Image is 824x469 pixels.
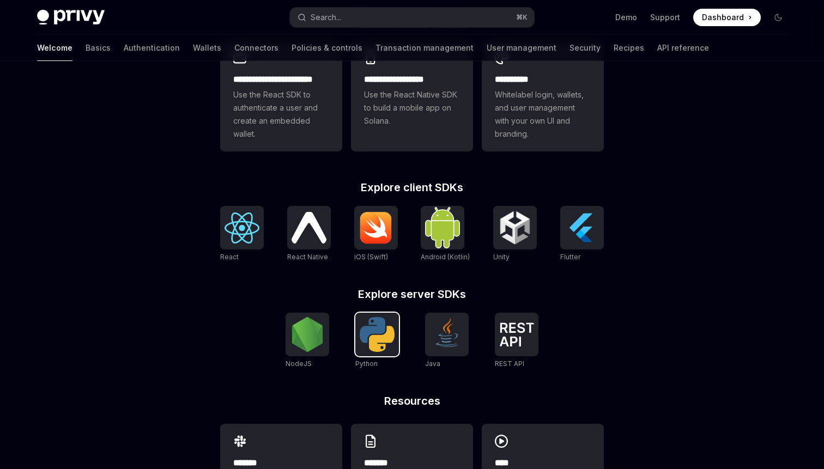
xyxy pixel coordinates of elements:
[292,35,362,61] a: Policies & controls
[220,395,604,406] h2: Resources
[359,211,393,244] img: iOS (Swift)
[234,35,278,61] a: Connectors
[425,313,469,369] a: JavaJava
[495,88,591,141] span: Whitelabel login, wallets, and user management with your own UI and branding.
[233,88,329,141] span: Use the React SDK to authenticate a user and create an embedded wallet.
[351,40,473,151] a: **** **** **** ***Use the React Native SDK to build a mobile app on Solana.
[124,35,180,61] a: Authentication
[565,210,599,245] img: Flutter
[516,13,528,22] span: ⌘ K
[355,360,378,368] span: Python
[421,253,470,261] span: Android (Kotlin)
[355,313,399,369] a: PythonPython
[354,206,398,263] a: iOS (Swift)iOS (Swift)
[702,12,744,23] span: Dashboard
[495,360,524,368] span: REST API
[220,182,604,193] h2: Explore client SDKs
[421,206,470,263] a: Android (Kotlin)Android (Kotlin)
[37,10,105,25] img: dark logo
[498,210,532,245] img: Unity
[311,11,341,24] div: Search...
[375,35,474,61] a: Transaction management
[493,206,537,263] a: UnityUnity
[429,317,464,352] img: Java
[487,35,556,61] a: User management
[290,317,325,352] img: NodeJS
[499,322,534,346] img: REST API
[569,35,601,61] a: Security
[225,212,259,243] img: React
[615,12,637,23] a: Demo
[220,289,604,300] h2: Explore server SDKs
[287,253,328,261] span: React Native
[364,88,460,127] span: Use the React Native SDK to build a mobile app on Solana.
[354,253,388,261] span: iOS (Swift)
[425,360,440,368] span: Java
[657,35,709,61] a: API reference
[360,317,395,352] img: Python
[770,9,787,26] button: Toggle dark mode
[650,12,680,23] a: Support
[693,9,761,26] a: Dashboard
[614,35,644,61] a: Recipes
[286,360,312,368] span: NodeJS
[37,35,72,61] a: Welcome
[425,207,460,248] img: Android (Kotlin)
[493,253,510,261] span: Unity
[560,253,580,261] span: Flutter
[482,40,604,151] a: **** *****Whitelabel login, wallets, and user management with your own UI and branding.
[290,8,534,27] button: Search...⌘K
[286,313,329,369] a: NodeJSNodeJS
[86,35,111,61] a: Basics
[220,206,264,263] a: ReactReact
[495,313,538,369] a: REST APIREST API
[193,35,221,61] a: Wallets
[292,212,326,243] img: React Native
[560,206,604,263] a: FlutterFlutter
[220,253,239,261] span: React
[287,206,331,263] a: React NativeReact Native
